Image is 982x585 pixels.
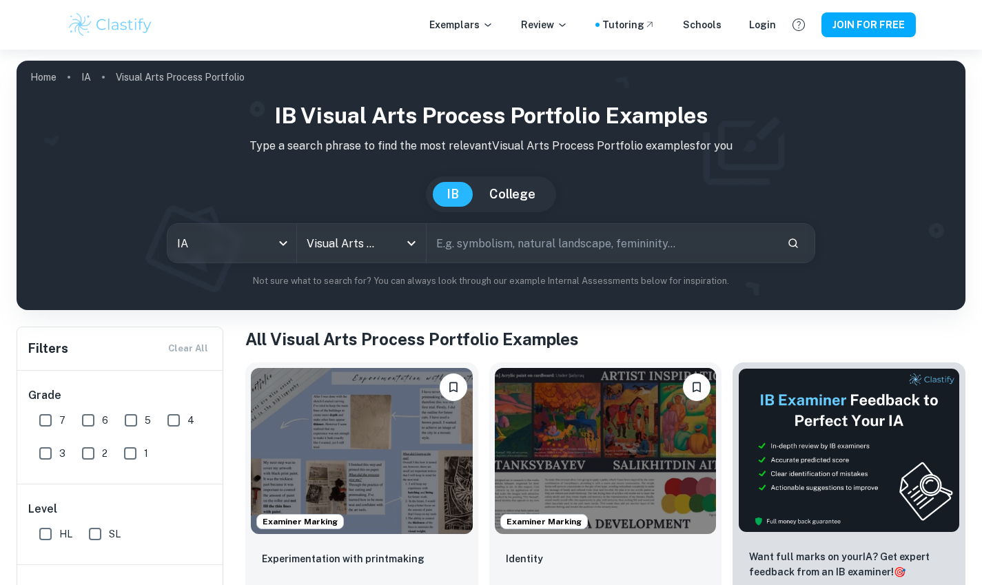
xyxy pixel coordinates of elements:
span: 2 [102,446,108,461]
button: Please log in to bookmark exemplars [683,373,710,401]
a: IA [81,68,91,87]
a: Login [749,17,776,32]
span: 6 [102,413,108,428]
a: Home [30,68,57,87]
input: E.g. symbolism, natural landscape, femininity... [427,224,777,263]
span: 7 [59,413,65,428]
h1: IB Visual Arts Process Portfolio examples [28,99,954,132]
span: Examiner Marking [501,515,587,528]
span: Examiner Marking [257,515,343,528]
h6: Level [28,501,213,517]
h6: Grade [28,387,213,404]
span: 1 [144,446,148,461]
p: Want full marks on your IA ? Get expert feedback from an IB examiner! [749,549,949,579]
button: College [475,182,549,207]
button: Search [781,232,805,255]
p: Experimentation with printmaking [262,551,424,566]
span: 5 [145,413,151,428]
div: IA [167,224,296,263]
button: Please log in to bookmark exemplars [440,373,467,401]
a: Tutoring [602,17,655,32]
h6: Filters [28,339,68,358]
span: 🎯 [894,566,906,577]
p: Identity [506,551,543,566]
img: Clastify logo [67,11,154,39]
p: Exemplars [429,17,493,32]
button: Open [402,234,421,253]
button: JOIN FOR FREE [821,12,916,37]
img: Visual Arts Process Portfolio IA example thumbnail: Identity [495,368,717,534]
span: 3 [59,446,65,461]
span: HL [59,526,72,542]
p: Not sure what to search for? You can always look through our example Internal Assessments below f... [28,274,954,288]
img: Thumbnail [738,368,960,533]
img: profile cover [17,61,965,310]
span: SL [109,526,121,542]
button: IB [433,182,473,207]
img: Visual Arts Process Portfolio IA example thumbnail: Experimentation with printmaking [251,368,473,534]
p: Review [521,17,568,32]
span: 4 [187,413,194,428]
p: Visual Arts Process Portfolio [116,70,245,85]
button: Help and Feedback [787,13,810,37]
a: Schools [683,17,722,32]
p: Type a search phrase to find the most relevant Visual Arts Process Portfolio examples for you [28,138,954,154]
h1: All Visual Arts Process Portfolio Examples [245,327,965,351]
